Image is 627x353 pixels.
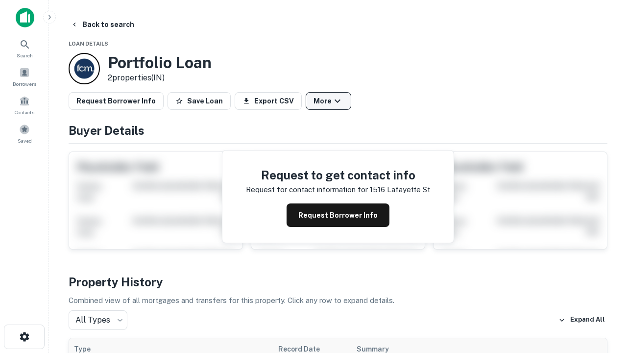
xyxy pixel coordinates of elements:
img: capitalize-icon.png [16,8,34,27]
span: Borrowers [13,80,36,88]
iframe: Chat Widget [578,243,627,290]
button: Request Borrower Info [287,203,389,227]
span: Contacts [15,108,34,116]
div: All Types [69,310,127,330]
button: Save Loan [168,92,231,110]
h3: Portfolio Loan [108,53,212,72]
span: Saved [18,137,32,145]
p: 2 properties (IN) [108,72,212,84]
p: Request for contact information for [246,184,368,196]
h4: Property History [69,273,607,291]
button: Expand All [556,313,607,328]
button: Export CSV [235,92,302,110]
button: Back to search [67,16,138,33]
a: Borrowers [3,63,46,90]
p: Combined view of all mortgages and transfers for this property. Click any row to expand details. [69,295,607,306]
h4: Buyer Details [69,122,607,139]
a: Saved [3,120,46,147]
p: 1516 lafayette st [370,184,430,196]
button: More [306,92,351,110]
span: Loan Details [69,41,108,47]
h4: Request to get contact info [246,166,430,184]
a: Contacts [3,92,46,118]
span: Search [17,51,33,59]
a: Search [3,35,46,61]
button: Request Borrower Info [69,92,164,110]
